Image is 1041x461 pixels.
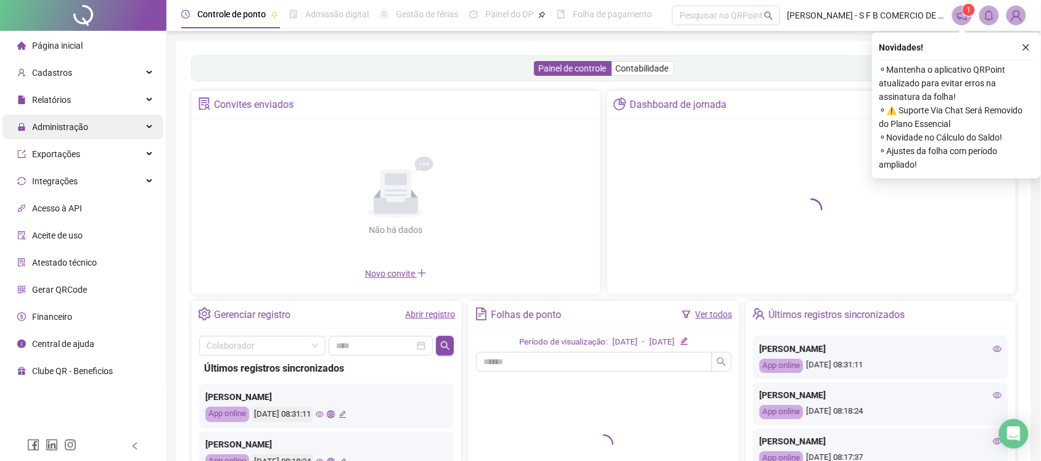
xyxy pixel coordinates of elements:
[32,41,83,51] span: Página inicial
[17,258,26,267] span: solution
[768,304,905,325] div: Últimos registros sincronizados
[32,339,94,349] span: Central de ajuda
[879,131,1034,144] span: ⚬ Novidade no Cálculo do Saldo!
[492,304,562,325] div: Folhas de ponto
[27,439,39,451] span: facebook
[717,357,726,367] span: search
[17,204,26,213] span: api
[594,434,614,454] span: loading
[17,123,26,131] span: lock
[205,407,249,422] div: App online
[32,203,82,213] span: Acesso à API
[17,231,26,240] span: audit
[682,310,691,319] span: filter
[760,359,1002,373] div: [DATE] 08:31:11
[650,336,675,349] div: [DATE]
[680,337,688,345] span: edit
[17,177,26,186] span: sync
[271,11,278,18] span: pushpin
[760,342,1002,356] div: [PERSON_NAME]
[197,9,266,19] span: Controle de ponto
[32,68,72,78] span: Cadastros
[198,308,211,320] span: setting
[984,10,995,21] span: bell
[879,144,1034,171] span: ⚬ Ajustes da folha com período ampliado!
[879,41,924,54] span: Novidades !
[205,390,448,404] div: [PERSON_NAME]
[475,308,488,320] span: file-text
[339,410,347,418] span: edit
[752,308,765,320] span: team
[289,10,298,18] span: file-done
[630,94,726,115] div: Dashboard de jornada
[32,366,113,376] span: Clube QR - Beneficios
[879,63,1034,104] span: ⚬ Mantenha o aplicativo QRPoint atualizado para evitar erros na assinatura da folha!
[32,258,97,267] span: Atestado técnico
[485,9,533,19] span: Painel do DP
[405,309,455,319] a: Abrir registro
[32,176,78,186] span: Integrações
[365,269,427,279] span: Novo convite
[538,11,546,18] span: pushpin
[614,97,627,110] span: pie-chart
[305,9,369,19] span: Admissão digital
[316,410,324,418] span: eye
[204,361,449,376] div: Últimos registros sincronizados
[788,9,945,22] span: [PERSON_NAME] - S F B COMERCIO DE MOVEIS E ELETRO
[994,437,1002,446] span: eye
[800,198,823,221] span: loading
[214,94,294,115] div: Convites enviados
[696,309,733,319] a: Ver todos
[967,6,971,14] span: 1
[417,268,427,278] span: plus
[616,63,669,73] span: Contabilidade
[32,95,71,105] span: Relatórios
[760,359,804,373] div: App online
[573,9,652,19] span: Folha de pagamento
[760,434,1002,448] div: [PERSON_NAME]
[879,104,1034,131] span: ⚬ ⚠️ Suporte Via Chat Será Removido do Plano Essencial
[963,4,975,16] sup: 1
[760,405,1002,419] div: [DATE] 08:18:24
[17,68,26,77] span: user-add
[214,304,290,325] div: Gerenciar registro
[380,10,389,18] span: sun
[32,312,72,322] span: Financeiro
[17,41,26,50] span: home
[440,341,450,351] span: search
[17,367,26,375] span: gift
[957,10,968,21] span: notification
[469,10,478,18] span: dashboard
[1007,6,1026,25] img: 82559
[252,407,313,422] div: [DATE] 08:31:11
[612,336,638,349] div: [DATE]
[327,410,335,418] span: global
[32,149,80,159] span: Exportações
[764,11,773,20] span: search
[181,10,190,18] span: clock-circle
[396,9,458,19] span: Gestão de férias
[205,438,448,451] div: [PERSON_NAME]
[557,10,566,18] span: book
[198,97,211,110] span: solution
[17,340,26,348] span: info-circle
[519,336,607,349] div: Período de visualização:
[17,150,26,158] span: export
[760,405,804,419] div: App online
[999,419,1029,449] div: Open Intercom Messenger
[339,223,453,237] div: Não há dados
[17,312,26,321] span: dollar
[64,439,76,451] span: instagram
[1022,43,1031,52] span: close
[539,63,607,73] span: Painel de controle
[32,122,88,132] span: Administração
[131,442,139,451] span: left
[994,391,1002,399] span: eye
[32,230,83,240] span: Aceite de uso
[17,96,26,104] span: file
[17,285,26,294] span: qrcode
[32,285,87,295] span: Gerar QRCode
[643,336,645,349] div: -
[994,345,1002,353] span: eye
[760,388,1002,402] div: [PERSON_NAME]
